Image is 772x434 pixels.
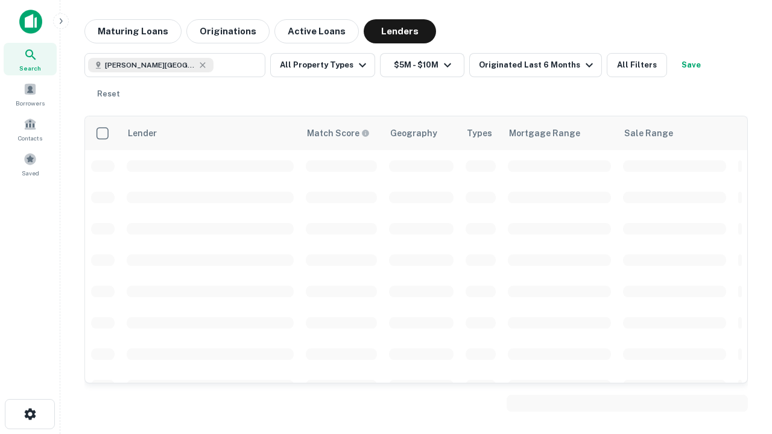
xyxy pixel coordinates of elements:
[270,53,375,77] button: All Property Types
[467,126,492,140] div: Types
[18,133,42,143] span: Contacts
[383,116,460,150] th: Geography
[617,116,732,150] th: Sale Range
[624,126,673,140] div: Sale Range
[16,98,45,108] span: Borrowers
[19,63,41,73] span: Search
[509,126,580,140] div: Mortgage Range
[128,126,157,140] div: Lender
[479,58,596,72] div: Originated Last 6 Months
[307,127,370,140] div: Capitalize uses an advanced AI algorithm to match your search with the best lender. The match sco...
[4,43,57,75] a: Search
[307,127,367,140] h6: Match Score
[300,116,383,150] th: Capitalize uses an advanced AI algorithm to match your search with the best lender. The match sco...
[105,60,195,71] span: [PERSON_NAME][GEOGRAPHIC_DATA], [GEOGRAPHIC_DATA]
[84,19,182,43] button: Maturing Loans
[607,53,667,77] button: All Filters
[186,19,270,43] button: Originations
[22,168,39,178] span: Saved
[19,10,42,34] img: capitalize-icon.png
[502,116,617,150] th: Mortgage Range
[4,113,57,145] a: Contacts
[364,19,436,43] button: Lenders
[4,78,57,110] a: Borrowers
[469,53,602,77] button: Originated Last 6 Months
[4,148,57,180] a: Saved
[390,126,437,140] div: Geography
[672,53,710,77] button: Save your search to get updates of matches that match your search criteria.
[460,116,502,150] th: Types
[121,116,300,150] th: Lender
[712,338,772,395] iframe: Chat Widget
[274,19,359,43] button: Active Loans
[380,53,464,77] button: $5M - $10M
[89,82,128,106] button: Reset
